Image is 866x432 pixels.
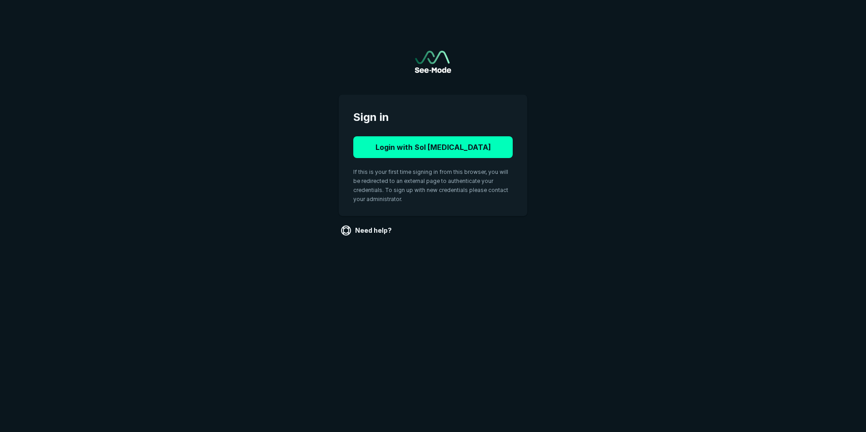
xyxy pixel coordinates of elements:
[353,109,513,125] span: Sign in
[339,223,395,238] a: Need help?
[415,51,451,73] img: See-Mode Logo
[415,51,451,73] a: Go to sign in
[353,168,508,202] span: If this is your first time signing in from this browser, you will be redirected to an external pa...
[353,136,513,158] button: Login with Sol [MEDICAL_DATA]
